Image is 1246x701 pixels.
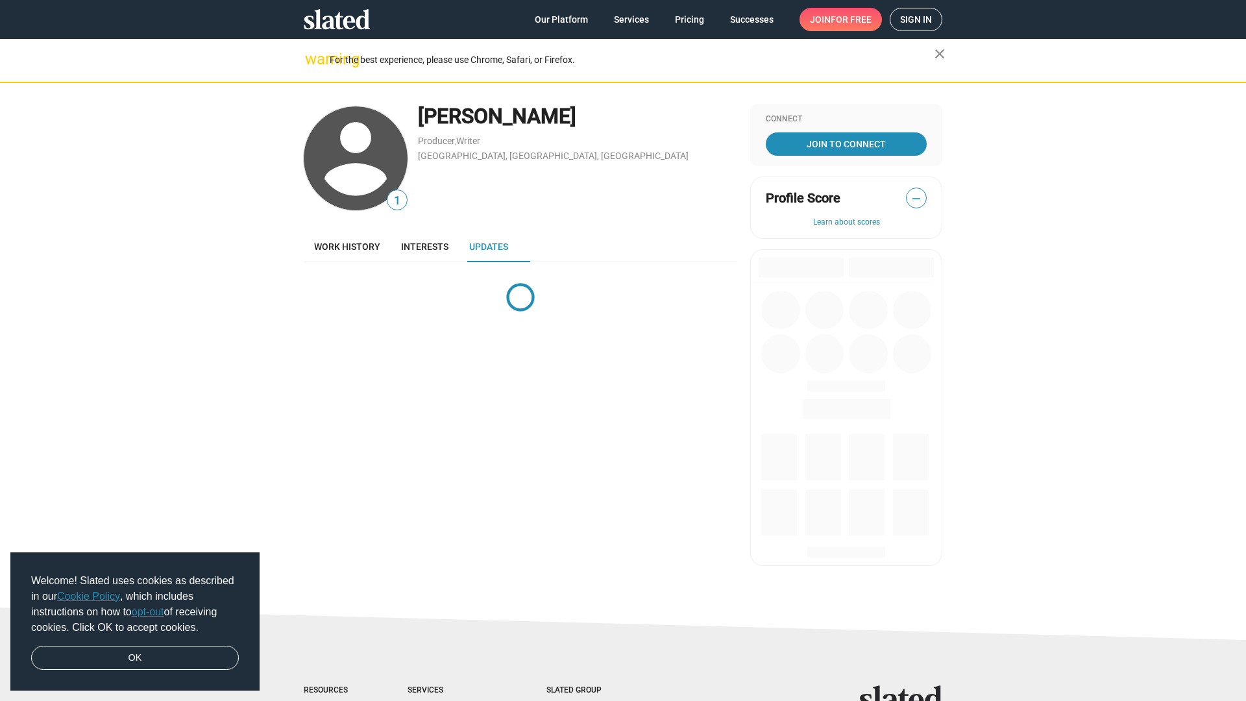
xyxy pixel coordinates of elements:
span: Sign in [900,8,932,31]
span: Updates [469,241,508,252]
a: Cookie Policy [57,591,120,602]
span: Successes [730,8,774,31]
div: Slated Group [546,685,635,696]
span: — [907,190,926,207]
a: Services [604,8,659,31]
span: Welcome! Slated uses cookies as described in our , which includes instructions on how to of recei... [31,573,239,635]
span: Join [810,8,872,31]
a: dismiss cookie message [31,646,239,670]
div: cookieconsent [10,552,260,691]
a: Work history [304,231,391,262]
div: Services [408,685,495,696]
a: Join To Connect [766,132,927,156]
a: Writer [456,136,480,146]
span: for free [831,8,872,31]
a: [GEOGRAPHIC_DATA], [GEOGRAPHIC_DATA], [GEOGRAPHIC_DATA] [418,151,689,161]
a: Successes [720,8,784,31]
a: Interests [391,231,459,262]
a: Sign in [890,8,942,31]
mat-icon: warning [305,51,321,67]
a: opt-out [132,606,164,617]
button: Learn about scores [766,217,927,228]
div: [PERSON_NAME] [418,103,737,130]
span: Pricing [675,8,704,31]
span: , [455,138,456,145]
span: Our Platform [535,8,588,31]
mat-icon: close [932,46,947,62]
span: Interests [401,241,448,252]
a: Our Platform [524,8,598,31]
span: Work history [314,241,380,252]
div: Resources [304,685,356,696]
span: Services [614,8,649,31]
a: Joinfor free [800,8,882,31]
a: Updates [459,231,519,262]
span: 1 [387,192,407,210]
a: Producer [418,136,455,146]
span: Profile Score [766,190,840,207]
span: Join To Connect [768,132,924,156]
a: Pricing [665,8,715,31]
div: For the best experience, please use Chrome, Safari, or Firefox. [330,51,934,69]
div: Connect [766,114,927,125]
